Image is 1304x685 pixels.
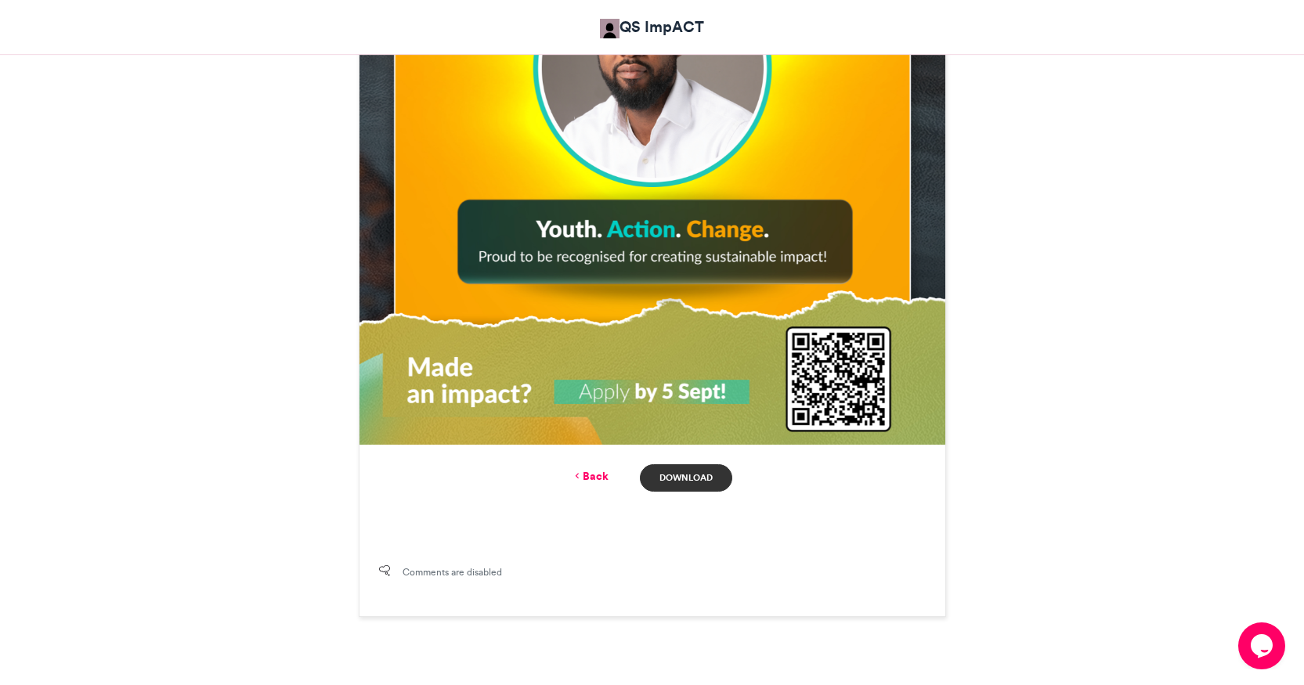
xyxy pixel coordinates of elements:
a: QS ImpACT [600,16,704,38]
iframe: chat widget [1238,622,1288,669]
span: Comments are disabled [403,565,502,579]
img: QS ImpACT QS ImpACT [600,19,619,38]
a: Back [572,468,609,485]
a: Download [640,464,731,492]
